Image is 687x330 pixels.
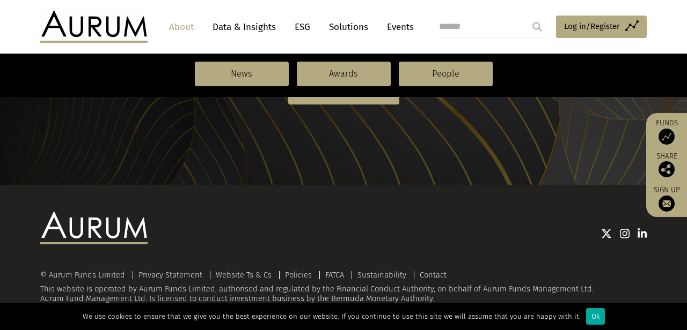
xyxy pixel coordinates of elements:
a: Solutions [324,17,374,37]
img: Aurum Logo [40,212,148,244]
img: Access Funds [659,129,675,145]
a: FATCA [325,270,344,280]
div: © Aurum Funds Limited [40,271,130,279]
a: Sign up [652,185,682,212]
a: ESG [289,17,316,37]
a: Privacy Statement [138,270,202,280]
img: Sign up to our newsletter [659,196,675,212]
span: Log in/Register [564,20,620,33]
img: Twitter icon [601,228,612,239]
a: Sustainability [357,270,406,280]
img: Share this post [659,161,675,177]
a: Events [382,17,414,37]
a: People [399,62,493,86]
div: Ok [586,308,605,325]
a: Policies [285,270,312,280]
input: Submit [527,16,548,37]
a: Funds [652,118,682,145]
a: About [164,17,199,37]
div: Share [652,153,682,177]
a: News [195,62,289,86]
a: Data & Insights [207,17,281,37]
img: Linkedin icon [638,228,647,239]
a: Website Ts & Cs [216,270,272,280]
img: Aurum [40,11,148,43]
a: Log in/Register [556,16,647,38]
a: Contact [420,270,447,280]
div: This website is operated by Aurum Funds Limited, authorised and regulated by the Financial Conduc... [40,271,647,304]
a: Awards [297,62,391,86]
img: Instagram icon [620,228,630,239]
